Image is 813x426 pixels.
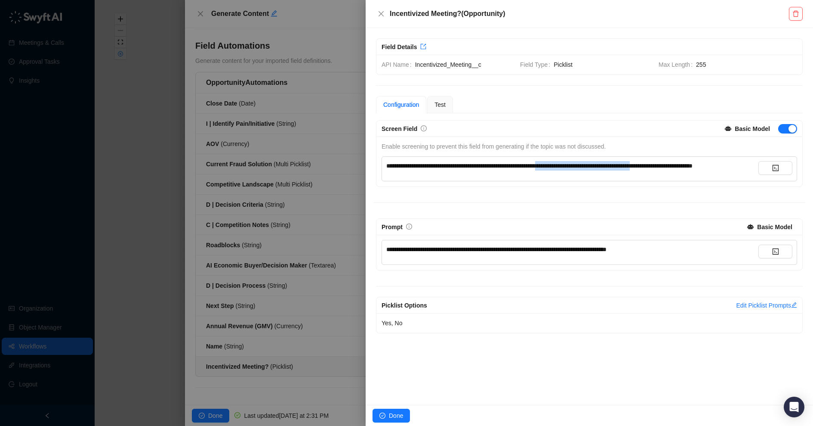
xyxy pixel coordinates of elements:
button: Close [376,9,386,19]
span: check-circle [379,413,385,419]
strong: Basic Model [757,224,792,230]
span: code [772,165,779,171]
span: Yes, No [382,320,403,326]
div: Open Intercom Messenger [784,397,804,417]
span: code [772,248,779,255]
span: Picklist [554,60,652,69]
span: close [378,10,385,17]
div: Configuration [383,100,419,109]
span: 255 [696,60,797,69]
span: info-circle [406,224,412,230]
span: Max Length [659,60,696,69]
span: Field Type [520,60,554,69]
span: Incentivized_Meeting__c [415,60,513,69]
span: info-circle [421,125,427,131]
span: Test [434,101,446,108]
span: export [420,44,426,50]
a: Edit Picklist Prompts [736,302,797,309]
span: Done [389,411,403,420]
div: Picklist Options [382,301,736,310]
a: info-circle [406,224,412,230]
button: Done [373,409,410,423]
span: Screen Field [382,125,417,132]
span: API Name [382,60,415,69]
span: Prompt [382,224,403,230]
strong: Basic Model [735,125,770,132]
a: info-circle [421,125,427,132]
span: edit [791,302,797,308]
div: Field Details [382,42,417,52]
span: Enable screening to prevent this field from generating if the topic was not discussed. [382,143,606,150]
h5: Incentivized Meeting? ( Opportunity ) [390,9,789,19]
span: delete [792,10,799,17]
